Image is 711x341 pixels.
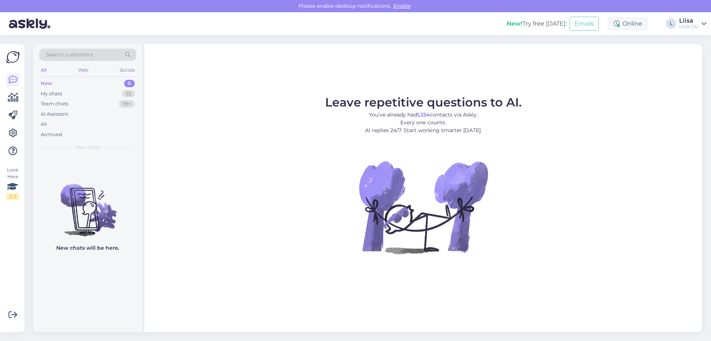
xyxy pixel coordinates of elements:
[39,65,48,75] div: All
[679,18,707,30] a: LiisaUUR OÜ
[41,121,47,128] div: All
[41,131,62,138] div: Archived
[357,140,490,274] img: No Chat active
[6,193,19,200] div: 2 / 3
[6,167,19,200] div: Look Here
[417,111,430,118] b: 1,234
[570,17,599,31] button: Emails
[41,111,68,118] div: AI Assistant
[56,244,119,252] p: New chats will be here.
[46,51,93,59] span: Search customers
[119,100,135,108] div: 99+
[33,171,142,237] img: No chats
[391,3,413,9] span: Enable
[679,18,698,24] div: Liisa
[124,80,135,87] div: 0
[325,111,522,134] p: You’ve already had contacts via Askly. Every one counts. AI replies 24/7. Start working smarter [...
[507,19,567,28] div: Try free [DATE]:
[122,90,135,98] div: 53
[77,65,90,75] div: Web
[666,19,676,29] div: L
[679,24,698,30] div: UUR OÜ
[76,144,100,151] span: New chats
[6,50,20,64] img: Askly Logo
[118,65,136,75] div: Socials
[608,17,648,30] div: Online
[507,20,523,27] b: New!
[41,80,52,87] div: New
[41,90,62,98] div: My chats
[325,95,522,109] span: Leave repetitive questions to AI.
[41,100,68,108] div: Team chats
